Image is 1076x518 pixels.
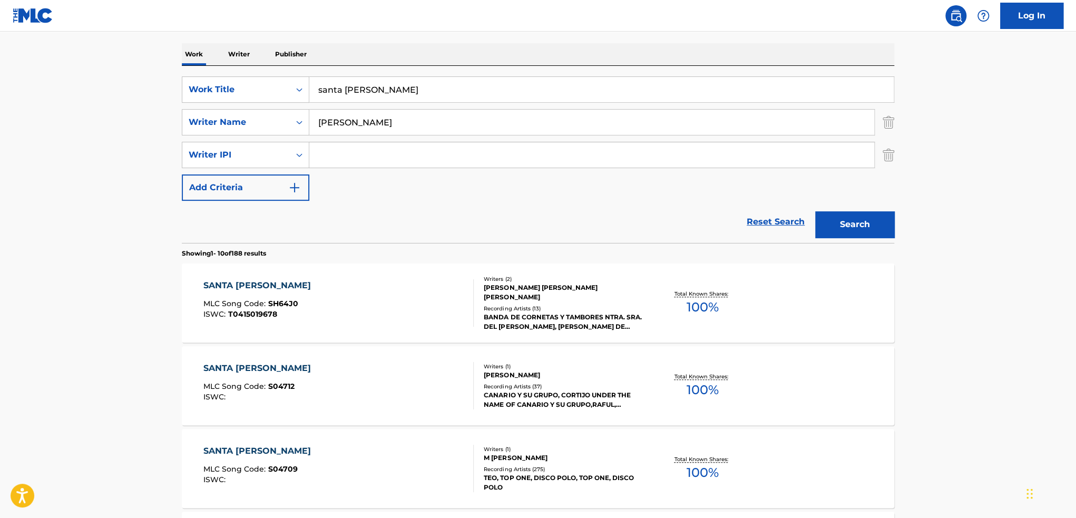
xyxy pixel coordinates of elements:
p: Writer [225,43,253,65]
div: SANTA [PERSON_NAME] [203,445,316,457]
div: M [PERSON_NAME] [484,453,643,463]
span: 100 % [686,463,718,482]
span: ISWC : [203,392,228,402]
a: SANTA [PERSON_NAME]MLC Song Code:S04712ISWC:Writers (1)[PERSON_NAME]Recording Artists (37)CANARIO... [182,346,894,425]
span: S04712 [268,382,295,391]
img: 9d2ae6d4665cec9f34b9.svg [288,181,301,194]
p: Total Known Shares: [674,455,730,463]
div: Writer Name [189,116,283,129]
div: Writers ( 1 ) [484,363,643,370]
div: SANTA [PERSON_NAME] [203,362,316,375]
a: Public Search [945,5,966,26]
div: Writers ( 1 ) [484,445,643,453]
span: ISWC : [203,309,228,319]
div: TEO, TOP ONE, DISCO POLO, TOP ONE, DISCO POLO [484,473,643,492]
p: Work [182,43,206,65]
form: Search Form [182,76,894,243]
div: [PERSON_NAME] [PERSON_NAME] [PERSON_NAME] [484,283,643,302]
img: search [950,9,962,22]
button: Add Criteria [182,174,309,201]
img: MLC Logo [13,8,53,23]
div: [PERSON_NAME] [484,370,643,380]
img: help [977,9,990,22]
p: Publisher [272,43,310,65]
a: Reset Search [741,210,810,233]
span: 100 % [686,380,718,399]
span: MLC Song Code : [203,464,268,474]
iframe: Chat Widget [1023,467,1076,518]
div: Recording Artists ( 13 ) [484,305,643,312]
span: MLC Song Code : [203,299,268,308]
img: Delete Criterion [883,142,894,168]
div: Work Title [189,83,283,96]
div: SANTA [PERSON_NAME] [203,279,316,292]
p: Total Known Shares: [674,373,730,380]
a: Log In [1000,3,1063,29]
div: Drag [1026,478,1033,510]
a: SANTA [PERSON_NAME]MLC Song Code:S04709ISWC:Writers (1)M [PERSON_NAME]Recording Artists (275)TEO,... [182,429,894,508]
img: Delete Criterion [883,109,894,135]
span: SH64J0 [268,299,298,308]
span: MLC Song Code : [203,382,268,391]
div: Writers ( 2 ) [484,275,643,283]
div: Recording Artists ( 275 ) [484,465,643,473]
div: Help [973,5,994,26]
button: Search [815,211,894,238]
div: CANARIO Y SU GRUPO, CORTIJO UNDER THE NAME OF CANARIO Y SU GRUPO,RAFUL, CORTIJO UNDER THE NAME OF... [484,390,643,409]
div: BANDA DE CORNETAS Y TAMBORES NTRA. SRA. DEL [PERSON_NAME], [PERSON_NAME] DE CORNETAS Y TAMBORES N... [484,312,643,331]
a: SANTA [PERSON_NAME]MLC Song Code:SH64J0ISWC:T0415019678Writers (2)[PERSON_NAME] [PERSON_NAME] [PE... [182,263,894,343]
div: Writer IPI [189,149,283,161]
span: 100 % [686,298,718,317]
span: ISWC : [203,475,228,484]
span: S04709 [268,464,298,474]
p: Total Known Shares: [674,290,730,298]
p: Showing 1 - 10 of 188 results [182,249,266,258]
div: Recording Artists ( 37 ) [484,383,643,390]
span: T0415019678 [228,309,277,319]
